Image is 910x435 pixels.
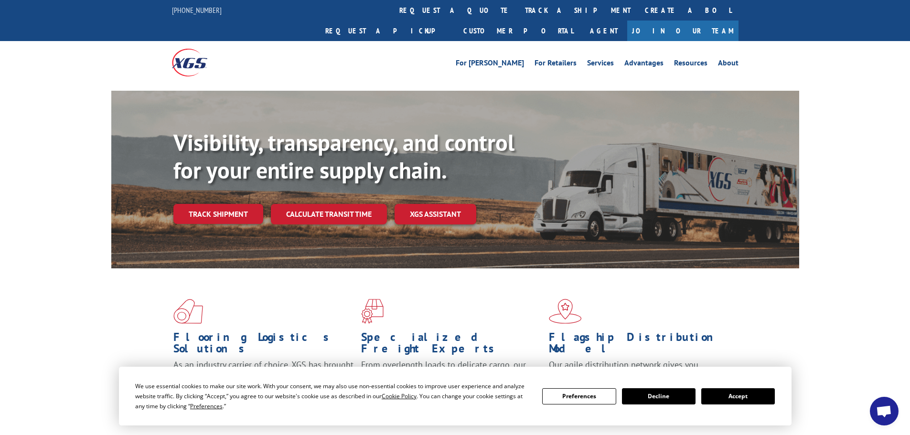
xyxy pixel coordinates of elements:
[580,21,627,41] a: Agent
[172,5,222,15] a: [PHONE_NUMBER]
[535,59,577,70] a: For Retailers
[190,402,223,410] span: Preferences
[587,59,614,70] a: Services
[870,397,899,425] div: Open chat
[361,299,384,324] img: xgs-icon-focused-on-flooring-red
[542,388,616,404] button: Preferences
[456,21,580,41] a: Customer Portal
[271,204,387,224] a: Calculate transit time
[173,331,354,359] h1: Flooring Logistics Solutions
[718,59,739,70] a: About
[624,59,664,70] a: Advantages
[119,367,792,425] div: Cookie Consent Prompt
[549,299,582,324] img: xgs-icon-flagship-distribution-model-red
[549,359,725,382] span: Our agile distribution network gives you nationwide inventory management on demand.
[361,359,542,402] p: From overlength loads to delicate cargo, our experienced staff knows the best way to move your fr...
[173,299,203,324] img: xgs-icon-total-supply-chain-intelligence-red
[361,331,542,359] h1: Specialized Freight Experts
[382,392,417,400] span: Cookie Policy
[173,127,514,185] b: Visibility, transparency, and control for your entire supply chain.
[456,59,524,70] a: For [PERSON_NAME]
[318,21,456,41] a: Request a pickup
[135,381,531,411] div: We use essential cookies to make our site work. With your consent, we may also use non-essential ...
[173,204,263,224] a: Track shipment
[173,359,353,393] span: As an industry carrier of choice, XGS has brought innovation and dedication to flooring logistics...
[627,21,739,41] a: Join Our Team
[701,388,775,404] button: Accept
[674,59,707,70] a: Resources
[395,204,476,224] a: XGS ASSISTANT
[549,331,729,359] h1: Flagship Distribution Model
[622,388,696,404] button: Decline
